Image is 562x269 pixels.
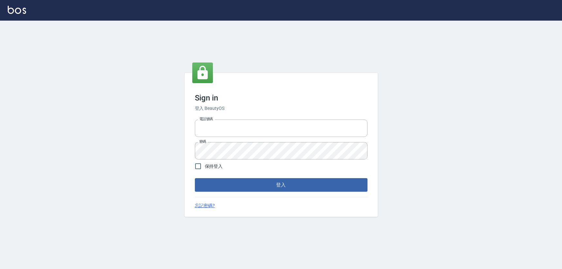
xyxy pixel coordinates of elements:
a: 忘記密碼? [195,202,215,209]
label: 電話號碼 [199,117,213,121]
span: 保持登入 [205,163,223,170]
button: 登入 [195,178,367,192]
img: Logo [8,6,26,14]
label: 密碼 [199,139,206,144]
h6: 登入 BeautyOS [195,105,367,112]
h3: Sign in [195,93,367,102]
